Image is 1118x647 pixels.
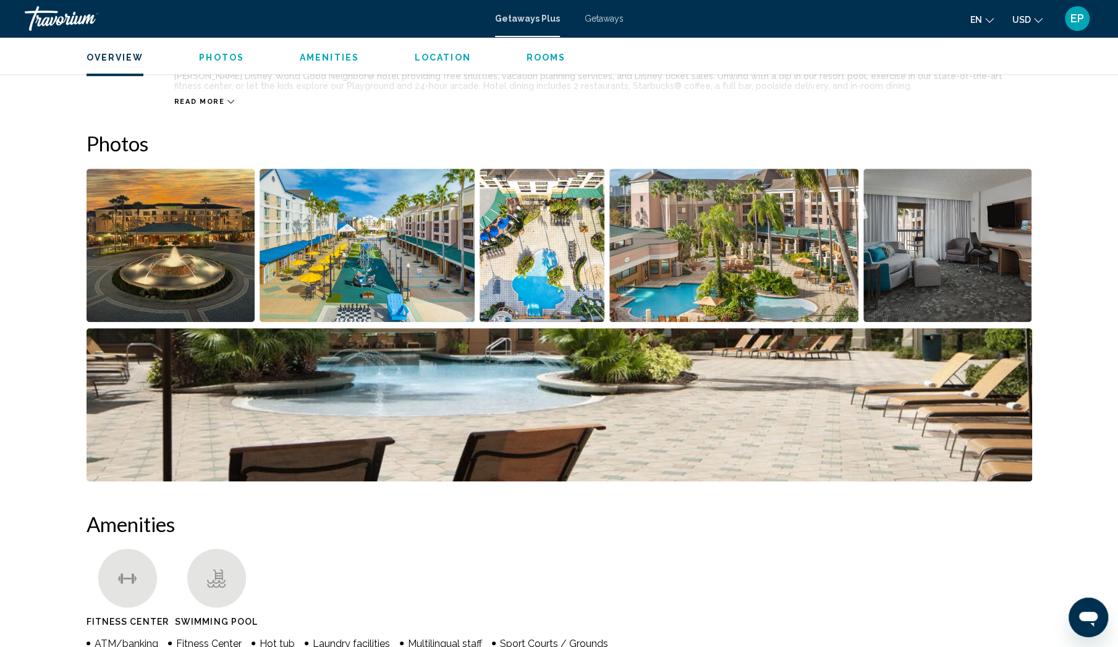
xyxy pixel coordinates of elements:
button: Amenities [300,52,359,63]
h2: Photos [87,131,1032,156]
span: Location [415,53,471,62]
button: Open full-screen image slider [480,168,605,323]
button: Photos [199,52,244,63]
button: Open full-screen image slider [260,168,475,323]
button: Open full-screen image slider [609,168,858,323]
button: User Menu [1061,6,1093,32]
span: Read more [174,98,225,106]
h2: Amenities [87,512,1032,536]
button: Location [415,52,471,63]
button: Change language [970,11,994,28]
span: Fitness Center [87,617,169,627]
span: Photos [199,53,244,62]
span: Overview [87,53,144,62]
span: Rooms [527,53,566,62]
a: Getaways Plus [495,14,560,23]
div: Description [87,61,143,91]
button: Open full-screen image slider [87,168,255,323]
button: Read more [174,97,235,106]
span: USD [1012,15,1031,25]
button: Open full-screen image slider [87,328,1032,482]
a: Travorium [25,6,483,31]
button: Rooms [527,52,566,63]
span: Amenities [300,53,359,62]
span: Swimming Pool [175,617,258,627]
button: Change currency [1012,11,1043,28]
button: Open full-screen image slider [863,168,1032,323]
a: Getaways [585,14,624,23]
span: EP [1070,12,1084,25]
span: en [970,15,982,25]
iframe: Button to launch messaging window [1069,598,1108,637]
button: Overview [87,52,144,63]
